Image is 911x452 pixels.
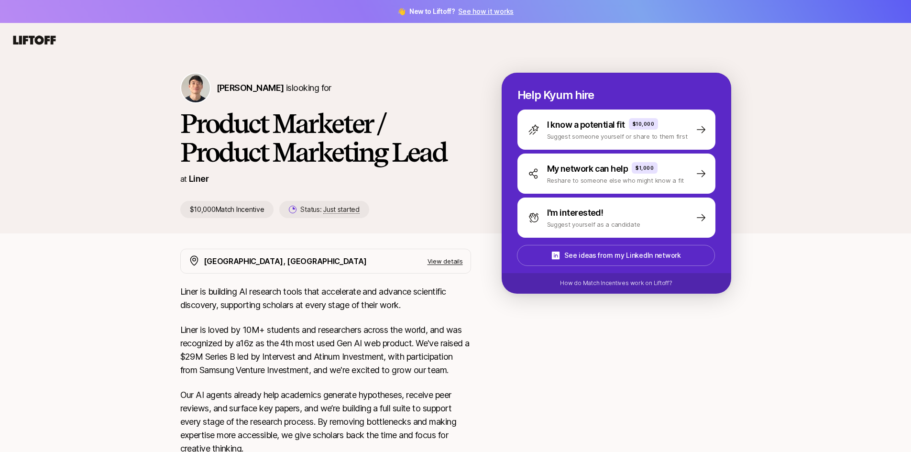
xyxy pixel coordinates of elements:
img: Kyum Kim [181,74,210,102]
p: See ideas from my LinkedIn network [564,250,681,261]
p: at [180,173,187,185]
p: Reshare to someone else who might know a fit [547,176,684,185]
span: [PERSON_NAME] [217,83,284,93]
p: $1,000 [636,164,654,172]
a: Liner [189,174,209,184]
p: How do Match Incentives work on Liftoff? [560,279,672,287]
a: See how it works [458,7,514,15]
p: Suggest yourself as a candidate [547,220,640,229]
span: Just started [323,205,360,214]
p: View details [428,256,463,266]
p: Help Kyum hire [517,88,715,102]
p: I'm interested! [547,206,604,220]
p: Status: [300,204,359,215]
p: is looking for [217,81,331,95]
p: [GEOGRAPHIC_DATA], [GEOGRAPHIC_DATA] [204,255,367,267]
p: Liner is loved by 10M+ students and researchers across the world, and was recognized by a16z as t... [180,323,471,377]
p: Liner is building AI research tools that accelerate and advance scientific discovery, supporting ... [180,285,471,312]
button: See ideas from my LinkedIn network [517,245,715,266]
p: I know a potential fit [547,118,625,132]
p: $10,000 [633,120,655,128]
h1: Product Marketer / Product Marketing Lead [180,109,471,166]
p: My network can help [547,162,628,176]
p: Suggest someone yourself or share to them first [547,132,688,141]
span: 👋 New to Liftoff? [397,6,514,17]
p: $10,000 Match Incentive [180,201,274,218]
